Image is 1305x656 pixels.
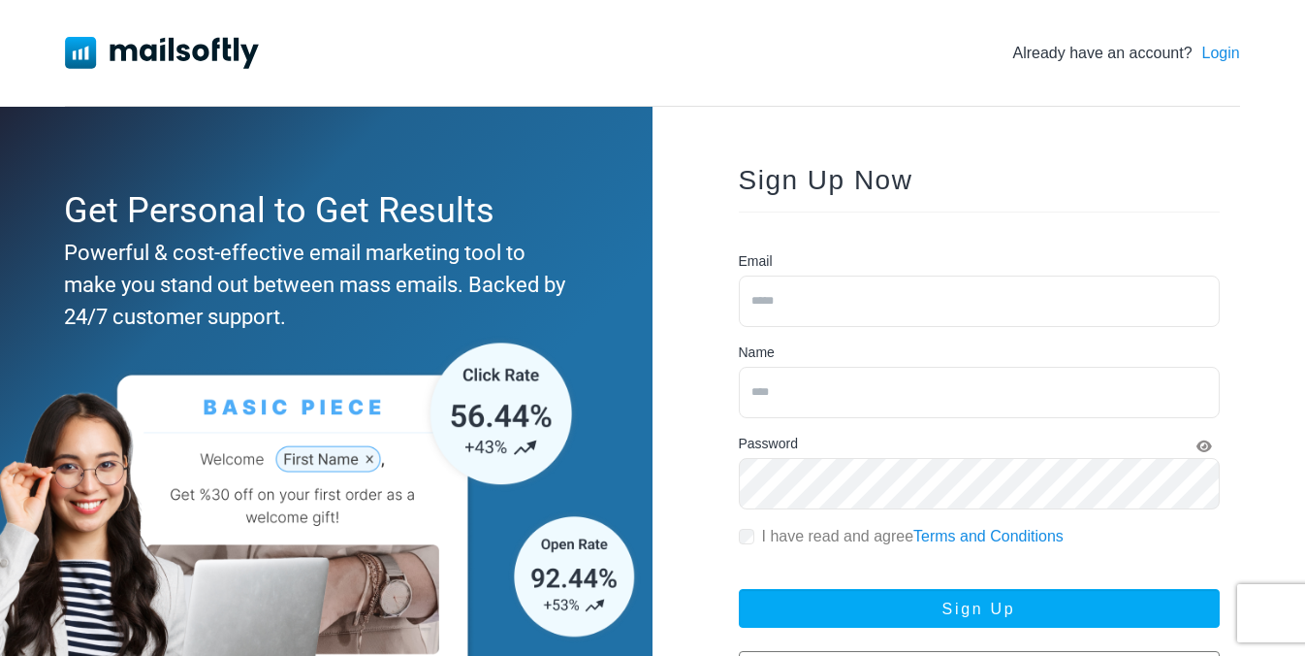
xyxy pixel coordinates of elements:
[762,525,1064,548] label: I have read and agree
[913,528,1064,544] a: Terms and Conditions
[739,434,798,454] label: Password
[64,184,578,237] div: Get Personal to Get Results
[739,251,773,272] label: Email
[1013,42,1240,65] div: Already have an account?
[739,589,1220,628] button: Sign Up
[1202,42,1240,65] a: Login
[65,37,259,68] img: Mailsoftly
[739,165,913,195] span: Sign Up Now
[64,237,578,333] div: Powerful & cost-effective email marketing tool to make you stand out between mass emails. Backed ...
[739,343,775,363] label: Name
[1196,440,1212,453] i: Show Password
